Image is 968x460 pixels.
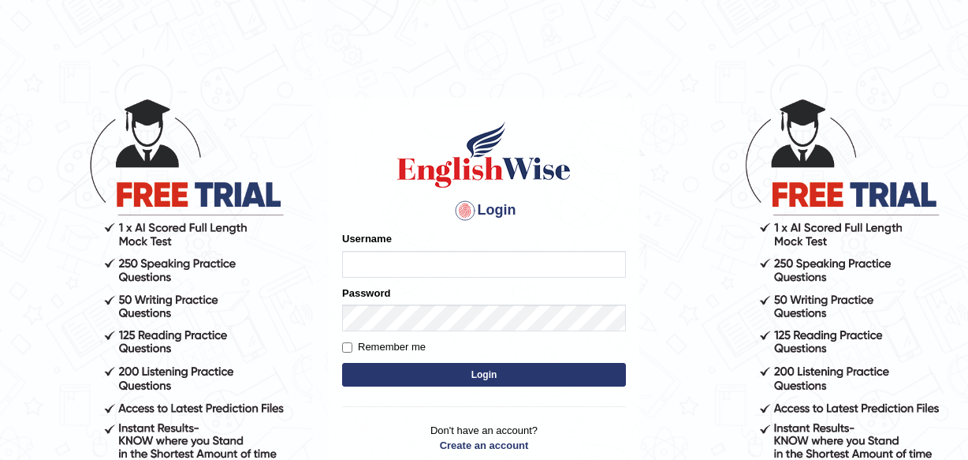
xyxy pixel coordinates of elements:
[342,438,626,453] a: Create an account
[342,286,390,301] label: Password
[342,342,352,353] input: Remember me
[342,339,426,355] label: Remember me
[394,119,574,190] img: Logo of English Wise sign in for intelligent practice with AI
[342,231,392,246] label: Username
[342,363,626,387] button: Login
[342,198,626,223] h4: Login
